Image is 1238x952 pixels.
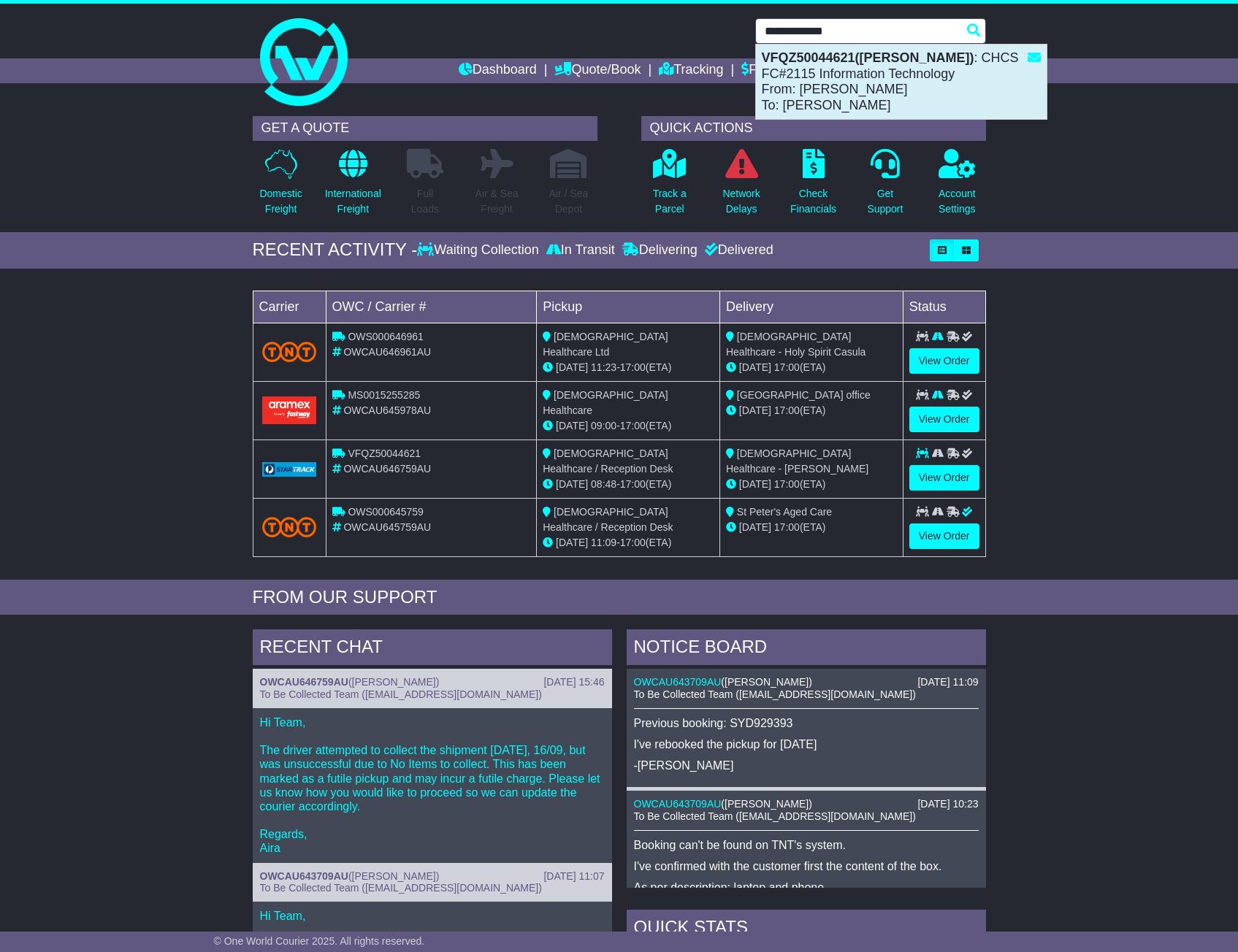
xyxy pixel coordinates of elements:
[726,520,897,535] div: (ETA)
[475,186,519,217] p: Air & Sea Freight
[556,537,588,548] span: [DATE]
[866,148,903,225] a: GetSupport
[260,715,605,856] p: Hi Team, The driver attempted to collect the shipment [DATE], 16/09, but was unsuccessful due to ...
[867,186,903,217] p: Get Support
[719,291,903,323] td: Delivery
[756,45,1047,119] div: : CHCS FC#2115 Information Technology From: [PERSON_NAME] To: [PERSON_NAME]
[543,418,714,434] div: - (ETA)
[774,404,800,416] span: 17:00
[634,688,916,700] span: To Be Collected Team ([EMAIL_ADDRESS][DOMAIN_NAME])
[253,116,597,141] div: GET A QUOTE
[701,242,773,258] div: Delivered
[262,342,317,361] img: TNT_Domestic.png
[653,186,687,217] p: Track a Parcel
[591,478,616,490] span: 08:48
[620,361,646,373] span: 17:00
[634,810,916,822] span: To Be Collected Team ([EMAIL_ADDRESS][DOMAIN_NAME])
[725,798,809,810] span: [PERSON_NAME]
[260,676,348,688] a: OWCAU646759AU
[909,465,979,491] a: View Order
[620,478,646,490] span: 17:00
[543,506,673,533] span: [DEMOGRAPHIC_DATA] Healthcare / Reception Desk
[634,716,979,730] p: Previous booking: SYD929393
[917,676,978,688] div: [DATE] 11:09
[591,361,616,373] span: 11:23
[260,676,605,688] div: ( )
[726,360,897,375] div: (ETA)
[591,537,616,548] span: 11:09
[325,186,381,217] p: International Freight
[722,148,760,225] a: NetworkDelays
[543,870,604,883] div: [DATE] 11:07
[620,420,646,431] span: 17:00
[343,521,431,533] span: OWCAU645759AU
[659,58,723,83] a: Tracking
[214,935,425,947] span: © One World Courier 2025. All rights reserved.
[790,148,837,225] a: CheckFinancials
[619,242,701,258] div: Delivering
[938,148,977,225] a: AccountSettings
[262,462,317,477] img: GetCarrierServiceLogo
[774,478,800,490] span: 17:00
[739,404,771,416] span: [DATE]
[549,186,589,217] p: Air / Sea Depot
[260,870,348,882] a: OWCAU643709AU
[939,186,976,217] p: Account Settings
[543,448,673,475] span: [DEMOGRAPHIC_DATA] Healthcare / Reception Desk
[641,116,986,141] div: QUICK ACTIONS
[253,587,986,608] div: FROM OUR SUPPORT
[556,420,588,431] span: [DATE]
[634,737,979,751] p: I've rebooked the pickup for [DATE]
[543,535,714,550] div: - (ETA)
[352,870,436,882] span: [PERSON_NAME]
[407,186,443,217] p: Full Loads
[343,404,431,416] span: OWCAU645978AU
[917,798,978,810] div: [DATE] 10:23
[741,58,808,83] a: Financials
[543,389,668,416] span: [DEMOGRAPHIC_DATA] Healthcare
[543,676,604,688] div: [DATE] 15:46
[726,477,897,492] div: (ETA)
[726,403,897,418] div: (ETA)
[259,186,302,217] p: Domestic Freight
[459,58,537,83] a: Dashboard
[259,148,302,225] a: DomesticFreight
[343,346,431,358] span: OWCAU646961AU
[262,517,317,537] img: TNT_Domestic.png
[774,361,800,373] span: 17:00
[737,389,871,401] span: [GEOGRAPHIC_DATA] office
[326,291,537,323] td: OWC / Carrier #
[737,506,832,518] span: St Peter's Aged Care
[537,291,720,323] td: Pickup
[634,798,722,810] a: OWCAU643709AU
[726,331,866,358] span: [DEMOGRAPHIC_DATA] Healthcare - Holy Spirit Casula
[634,676,979,688] div: ( )
[774,521,800,533] span: 17:00
[556,361,588,373] span: [DATE]
[543,477,714,492] div: - (ETA)
[903,291,985,323] td: Status
[634,759,979,772] p: -[PERSON_NAME]
[348,448,421,459] span: VFQZ50044621
[722,186,760,217] p: Network Delays
[909,348,979,374] a: View Order
[634,859,979,873] p: I've confirmed with the customer first the content of the box.
[348,331,424,342] span: OWS000646961
[554,58,641,83] a: Quote/Book
[260,688,542,700] span: To Be Collected Team ([EMAIL_ADDRESS][DOMAIN_NAME])
[343,463,431,475] span: OWCAU646759AU
[543,360,714,375] div: - (ETA)
[348,389,420,401] span: MS0015255285
[352,676,436,688] span: [PERSON_NAME]
[739,478,771,490] span: [DATE]
[324,148,382,225] a: InternationalFreight
[253,291,326,323] td: Carrier
[543,331,668,358] span: [DEMOGRAPHIC_DATA] Healthcare Ltd
[262,396,317,423] img: Aramex.png
[634,838,979,852] p: Booking can't be found on TNT's system.
[726,448,868,475] span: [DEMOGRAPHIC_DATA] Healthcare - [PERSON_NAME]
[634,880,979,894] p: As per description: laptop and phone.
[543,242,619,258] div: In Transit
[739,361,771,373] span: [DATE]
[790,186,836,217] p: Check Financials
